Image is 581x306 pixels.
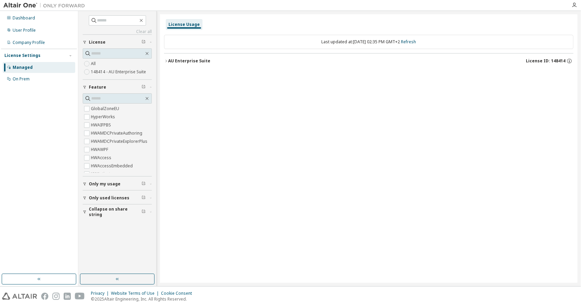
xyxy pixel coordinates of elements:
[161,291,196,296] div: Cookie Consent
[168,58,210,64] div: AU Enterprise Suite
[83,204,152,219] button: Collapse on share string
[168,22,200,27] div: License Usage
[526,58,565,64] span: License ID: 148414
[83,177,152,192] button: Only my usage
[91,291,111,296] div: Privacy
[142,85,146,90] span: Clear filter
[83,80,152,95] button: Feature
[142,181,146,187] span: Clear filter
[91,146,110,154] label: HWAWPF
[89,206,142,217] span: Collapse on share string
[89,40,106,45] span: License
[13,40,45,45] div: Company Profile
[91,105,120,113] label: GlobalZoneEU
[89,85,106,90] span: Feature
[89,181,120,187] span: Only my usage
[13,65,33,70] div: Managed
[89,195,129,201] span: Only used licenses
[142,195,146,201] span: Clear filter
[91,137,149,146] label: HWAMDCPrivateExplorerPlus
[52,293,60,300] img: instagram.svg
[91,68,147,76] label: 148414 - AU Enterprise Suite
[91,162,134,170] label: HWAccessEmbedded
[13,76,30,82] div: On Prem
[75,293,85,300] img: youtube.svg
[401,39,416,45] a: Refresh
[83,190,152,205] button: Only used licenses
[13,15,35,21] div: Dashboard
[142,209,146,215] span: Clear filter
[91,129,144,137] label: HWAMDCPrivateAuthoring
[91,60,97,68] label: All
[91,154,113,162] label: HWAccess
[91,113,116,121] label: HyperWorks
[142,40,146,45] span: Clear filter
[111,291,161,296] div: Website Terms of Use
[83,35,152,50] button: License
[91,170,114,178] label: HWActivate
[4,53,41,58] div: License Settings
[13,28,36,33] div: User Profile
[91,121,112,129] label: HWAIFPBS
[2,293,37,300] img: altair_logo.svg
[64,293,71,300] img: linkedin.svg
[3,2,88,9] img: Altair One
[83,29,152,34] a: Clear all
[164,53,574,68] button: AU Enterprise SuiteLicense ID: 148414
[91,296,196,302] p: © 2025 Altair Engineering, Inc. All Rights Reserved.
[164,35,574,49] div: Last updated at: [DATE] 02:35 PM GMT+2
[41,293,48,300] img: facebook.svg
